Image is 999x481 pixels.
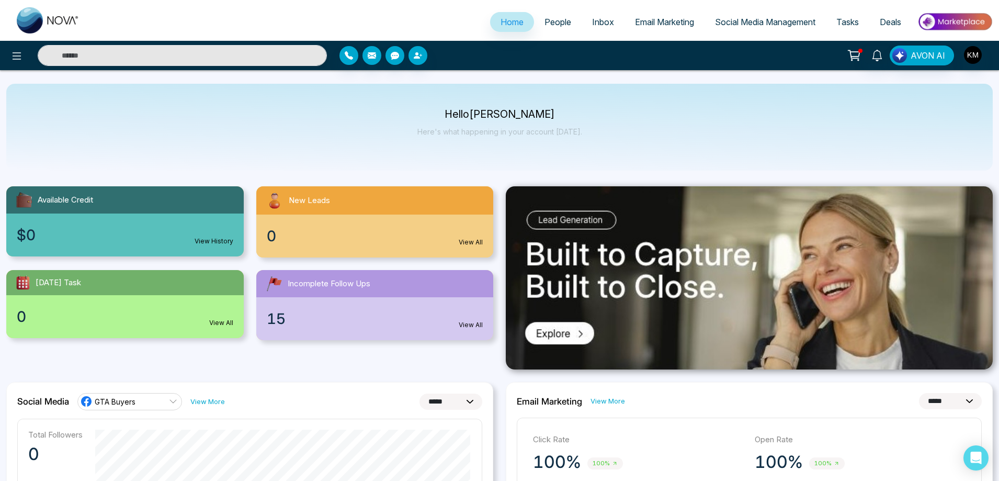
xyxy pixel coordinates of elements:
[533,452,581,473] p: 100%
[209,318,233,328] a: View All
[534,12,582,32] a: People
[265,191,285,210] img: newLeads.svg
[911,49,945,62] span: AVON AI
[288,278,370,290] span: Incomplete Follow Ups
[917,10,993,33] img: Market-place.gif
[38,194,93,206] span: Available Credit
[28,444,83,465] p: 0
[587,457,623,469] span: 100%
[267,308,286,330] span: 15
[705,12,826,32] a: Social Media Management
[459,320,483,330] a: View All
[625,12,705,32] a: Email Marketing
[826,12,869,32] a: Tasks
[963,445,989,471] div: Open Intercom Messenger
[544,17,571,27] span: People
[755,452,803,473] p: 100%
[582,12,625,32] a: Inbox
[755,434,966,446] p: Open Rate
[459,238,483,247] a: View All
[28,430,83,440] p: Total Followers
[836,17,859,27] span: Tasks
[17,224,36,246] span: $0
[15,191,33,209] img: availableCredit.svg
[195,237,233,246] a: View History
[506,186,993,370] img: .
[635,17,694,27] span: Email Marketing
[809,457,845,469] span: 100%
[890,46,954,65] button: AVON AI
[17,396,69,407] h2: Social Media
[95,397,135,407] span: GTA Buyers
[36,277,81,289] span: [DATE] Task
[267,225,276,247] span: 0
[892,48,907,63] img: Lead Flow
[250,186,500,258] a: New Leads0View All
[869,12,912,32] a: Deals
[964,46,982,64] img: User Avatar
[190,397,225,407] a: View More
[289,195,330,207] span: New Leads
[501,17,524,27] span: Home
[715,17,815,27] span: Social Media Management
[533,434,744,446] p: Click Rate
[417,127,582,136] p: Here's what happening in your account [DATE].
[490,12,534,32] a: Home
[592,17,614,27] span: Inbox
[15,274,31,291] img: todayTask.svg
[17,7,80,33] img: Nova CRM Logo
[880,17,901,27] span: Deals
[591,396,625,406] a: View More
[250,270,500,340] a: Incomplete Follow Ups15View All
[517,396,582,407] h2: Email Marketing
[17,306,26,328] span: 0
[265,274,283,293] img: followUps.svg
[417,110,582,119] p: Hello [PERSON_NAME]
